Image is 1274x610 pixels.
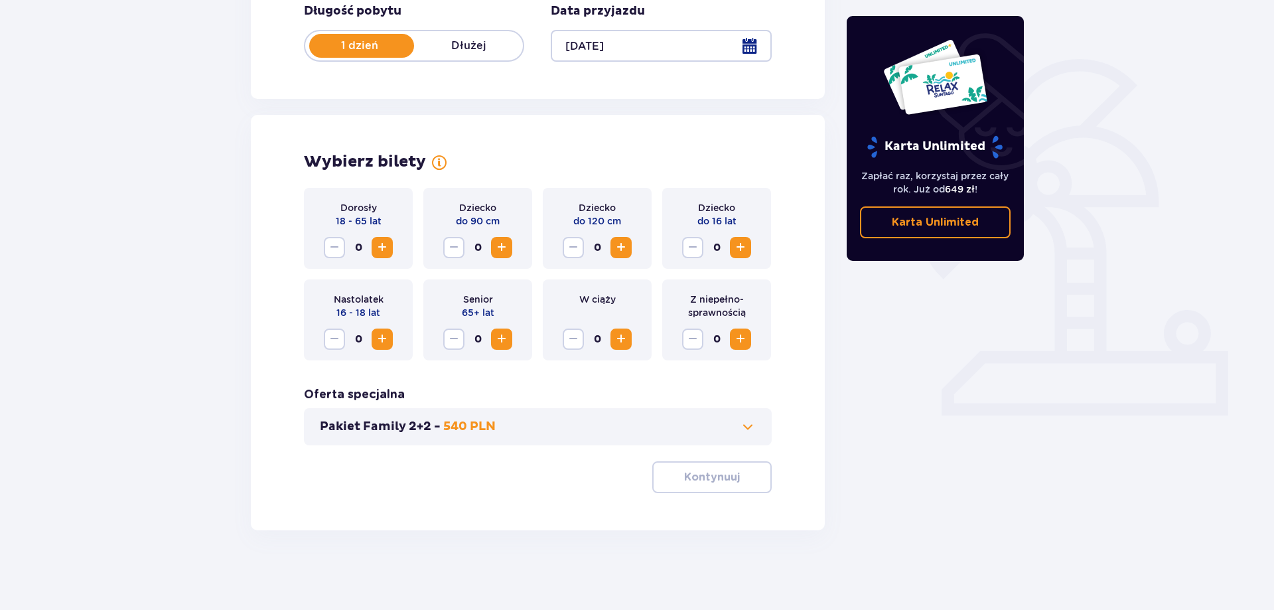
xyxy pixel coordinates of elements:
a: Karta Unlimited [860,206,1011,238]
p: 540 PLN [443,419,496,435]
button: Decrease [682,237,703,258]
p: do 90 cm [456,214,500,228]
span: 0 [467,329,488,350]
p: do 16 lat [697,214,737,228]
p: Dziecko [698,201,735,214]
p: Długość pobytu [304,3,401,19]
span: 0 [348,237,369,258]
span: 0 [348,329,369,350]
p: Kontynuuj [684,470,740,485]
p: 18 - 65 lat [336,214,382,228]
p: do 120 cm [573,214,621,228]
button: Increase [372,329,393,350]
p: Nastolatek [334,293,384,306]
p: Oferta specjalna [304,387,405,403]
p: Zapłać raz, korzystaj przez cały rok. Już od ! [860,169,1011,196]
p: Data przyjazdu [551,3,645,19]
span: 0 [587,329,608,350]
p: Pakiet Family 2+2 - [320,419,441,435]
span: 0 [587,237,608,258]
p: Karta Unlimited [866,135,1004,159]
span: 0 [706,329,727,350]
span: 0 [467,237,488,258]
button: Decrease [324,329,345,350]
button: Increase [730,329,751,350]
button: Increase [610,329,632,350]
button: Decrease [682,329,703,350]
p: 16 - 18 lat [336,306,380,319]
button: Increase [491,329,512,350]
p: W ciąży [579,293,616,306]
button: Increase [372,237,393,258]
button: Increase [730,237,751,258]
span: 0 [706,237,727,258]
p: Dziecko [459,201,496,214]
p: Dziecko [579,201,616,214]
span: 649 zł [945,184,975,194]
p: Senior [463,293,493,306]
button: Decrease [324,237,345,258]
button: Decrease [563,329,584,350]
p: Wybierz bilety [304,152,426,172]
button: Pakiet Family 2+2 -540 PLN [320,419,756,435]
p: Z niepełno­sprawnością [673,293,760,319]
button: Decrease [443,237,464,258]
p: 65+ lat [462,306,494,319]
button: Increase [610,237,632,258]
button: Decrease [563,237,584,258]
p: 1 dzień [305,38,414,53]
p: Dorosły [340,201,377,214]
button: Kontynuuj [652,461,772,493]
button: Decrease [443,329,464,350]
button: Increase [491,237,512,258]
p: Karta Unlimited [892,215,979,230]
p: Dłużej [414,38,523,53]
